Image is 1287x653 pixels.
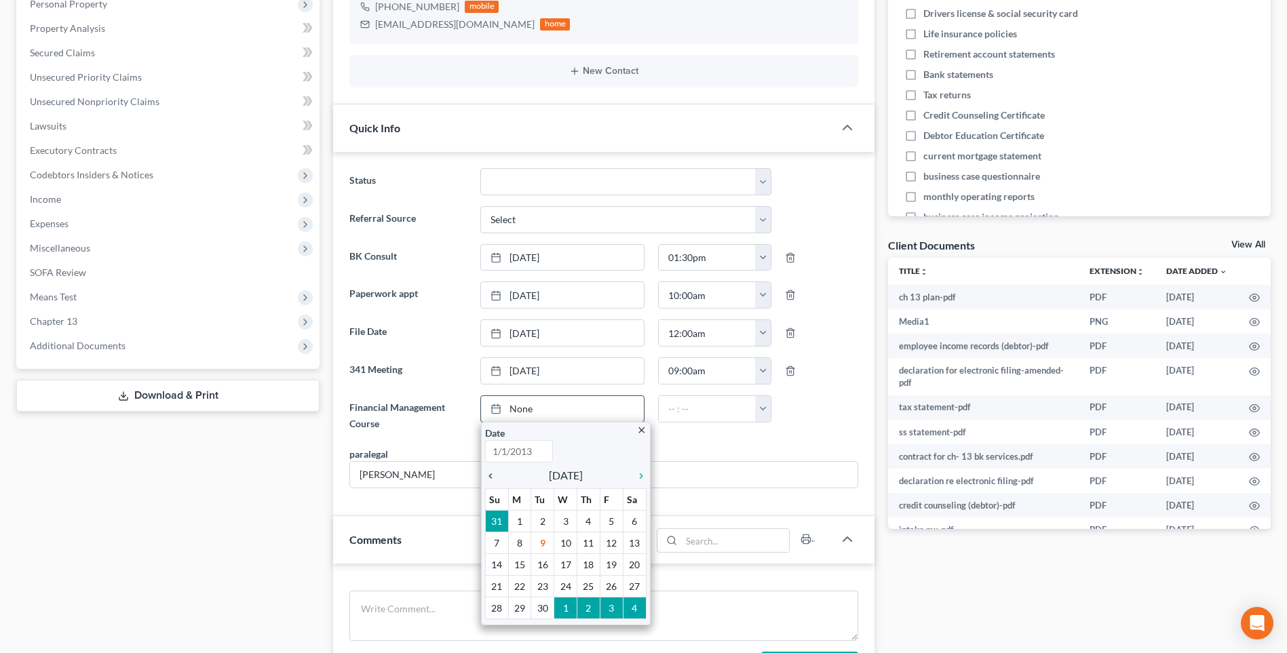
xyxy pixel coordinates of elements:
td: [DATE] [1155,469,1238,493]
td: 15 [508,553,531,575]
td: [DATE] [1155,334,1238,358]
label: File Date [343,319,473,347]
td: 31 [485,510,508,532]
td: 19 [600,553,623,575]
td: PDF [1079,285,1155,309]
td: 26 [600,575,623,597]
div: Client Documents [888,238,975,252]
span: Executory Contracts [30,144,117,156]
a: Executory Contracts [19,138,320,163]
td: 3 [554,510,577,532]
i: chevron_left [485,471,503,481]
div: mobile [465,1,499,13]
input: -- : -- [659,320,756,346]
a: chevron_left [485,467,503,483]
input: 1/1/2013 [485,440,553,462]
td: Media1 [888,309,1079,334]
a: None [481,396,644,422]
a: [DATE] [481,320,644,346]
td: 7 [485,532,508,553]
div: home [540,18,570,31]
td: 5 [600,510,623,532]
a: [DATE] [481,245,644,271]
a: Extensionunfold_more [1090,266,1145,276]
td: PDF [1079,444,1155,469]
td: [DATE] [1155,420,1238,444]
a: Date Added expand_more [1166,266,1227,276]
a: Secured Claims [19,41,320,65]
label: Referral Source [343,206,473,233]
span: Unsecured Nonpriority Claims [30,96,159,107]
label: Paperwork appt [343,281,473,309]
td: 22 [508,575,531,597]
td: 1 [508,510,531,532]
td: [DATE] [1155,517,1238,542]
td: 12 [600,532,623,553]
th: M [508,488,531,510]
span: SOFA Review [30,266,86,278]
td: credit counseling (debtor)-pdf [888,493,1079,517]
td: 2 [577,597,600,618]
span: Retirement account statements [923,47,1055,61]
input: -- : -- [659,396,756,422]
td: [DATE] [1155,309,1238,334]
label: Status [343,168,473,195]
td: 3 [600,597,623,618]
th: W [554,488,577,510]
td: 20 [623,553,646,575]
span: Miscellaneous [30,242,90,254]
td: 30 [531,597,554,618]
td: PDF [1079,517,1155,542]
span: Expenses [30,218,69,229]
span: Secured Claims [30,47,95,58]
a: [DATE] [481,282,644,308]
td: PDF [1079,420,1155,444]
td: declaration for electronic filing-amended-pdf [888,358,1079,395]
td: PNG [1079,309,1155,334]
a: SOFA Review [19,260,320,285]
input: -- : -- [659,282,756,308]
i: unfold_more [920,268,928,276]
td: PDF [1079,493,1155,517]
td: PDF [1079,334,1155,358]
td: 18 [577,553,600,575]
input: -- : -- [659,358,756,384]
input: Search... [681,529,789,552]
td: 29 [508,597,531,618]
span: [DATE] [549,467,583,483]
th: Tu [531,488,554,510]
td: PDF [1079,358,1155,395]
label: 341 Meeting [343,357,473,384]
td: 27 [623,575,646,597]
div: [EMAIL_ADDRESS][DOMAIN_NAME] [375,18,535,31]
th: Sa [623,488,646,510]
a: chevron_right [629,467,647,483]
span: business case income projection [923,210,1059,224]
span: monthly operating reports [923,190,1035,203]
a: Download & Print [16,380,320,412]
input: -- : -- [659,245,756,271]
td: [DATE] [1155,358,1238,395]
a: close [636,422,647,437]
label: Financial Management Course [343,395,473,436]
td: 14 [485,553,508,575]
a: Lawsuits [19,114,320,138]
span: Credit Counseling Certificate [923,108,1045,122]
td: declaration re electronic filing-pdf [888,469,1079,493]
div: paralegal [349,447,388,461]
td: 25 [577,575,600,597]
input: -- [350,462,858,488]
td: 17 [554,553,577,575]
td: PDF [1079,395,1155,420]
td: [DATE] [1155,285,1238,309]
span: Debtor Education Certificate [923,129,1044,142]
span: Chapter 13 [30,315,77,327]
span: Life insurance policies [923,27,1017,41]
span: Quick Info [349,121,400,134]
td: 9 [531,532,554,553]
a: View All [1231,240,1265,250]
span: Drivers license & social security card [923,7,1078,20]
a: Property Analysis [19,16,320,41]
td: ss statement-pdf [888,420,1079,444]
span: Lawsuits [30,120,66,132]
